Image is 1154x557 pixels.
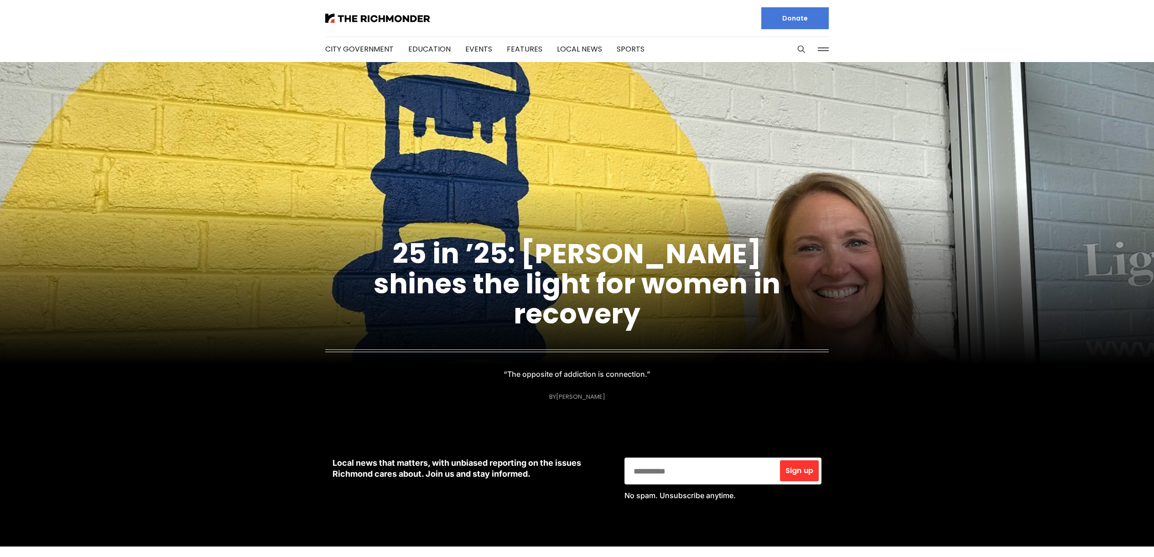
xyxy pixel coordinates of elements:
[549,393,605,400] div: By
[408,44,451,54] a: Education
[556,392,605,401] a: [PERSON_NAME]
[325,44,394,54] a: City Government
[780,460,819,481] button: Sign up
[325,14,430,23] img: The Richmonder
[761,7,829,29] a: Donate
[617,44,645,54] a: Sports
[465,44,492,54] a: Events
[557,44,602,54] a: Local News
[333,458,610,479] p: Local news that matters, with unbiased reporting on the issues Richmond cares about. Join us and ...
[624,491,730,500] span: No spam. Unsubscribe anytime.
[795,42,808,56] button: Search this site
[1076,512,1154,557] iframe: portal-trigger
[785,467,813,474] span: Sign up
[507,44,542,54] a: Features
[374,234,780,333] a: 25 in ’25: [PERSON_NAME] shines the light for women in recovery
[509,368,645,380] p: “The opposite of addiction is connection.”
